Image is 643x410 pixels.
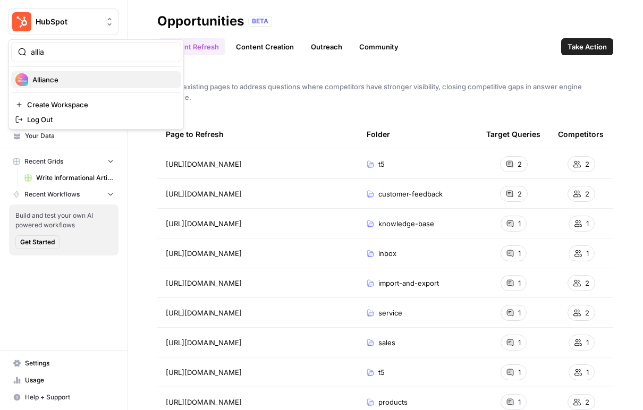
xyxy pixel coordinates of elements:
span: 2 [585,307,589,318]
span: [URL][DOMAIN_NAME] [166,278,242,288]
span: Settings [25,358,114,368]
span: 2 [585,397,589,407]
img: Alliance Logo [15,73,28,86]
span: 1 [586,218,589,229]
span: 2 [585,159,589,169]
span: [URL][DOMAIN_NAME] [166,397,242,407]
span: [URL][DOMAIN_NAME] [166,159,242,169]
img: HubSpot Logo [12,12,31,31]
span: knowledge-base [378,218,434,229]
span: [URL][DOMAIN_NAME] [166,218,242,229]
span: t5 [378,159,385,169]
div: Opportunities [157,13,244,30]
span: 1 [518,248,521,259]
span: [URL][DOMAIN_NAME] [166,337,242,348]
div: Workspace: HubSpot [9,39,184,130]
span: 1 [518,367,521,378]
span: [URL][DOMAIN_NAME] [166,367,242,378]
span: Recent Workflows [24,190,80,199]
span: Recent Grids [24,157,63,166]
button: Workspace: HubSpot [9,8,119,35]
button: Help + Support [9,389,119,406]
span: 1 [518,397,521,407]
button: Take Action [561,38,613,55]
span: Log Out [27,114,173,125]
span: Create Workspace [27,99,173,110]
span: 1 [518,218,521,229]
span: Help + Support [25,392,114,402]
span: [URL][DOMAIN_NAME] [166,248,242,259]
span: Take Action [568,41,607,52]
a: Your Data [9,127,119,144]
span: 2 [518,159,522,169]
button: Recent Grids [9,153,119,169]
a: Usage [9,372,119,389]
span: 2 [518,189,522,199]
span: 1 [518,278,521,288]
span: 2 [585,278,589,288]
div: Competitors [558,119,604,149]
span: products [378,397,408,407]
a: Write Informational Articles [20,169,119,186]
button: Recent Workflows [9,186,119,202]
div: Page to Refresh [166,119,350,149]
div: Folder [367,119,390,149]
span: Build and test your own AI powered workflows [15,211,112,230]
span: inbox [378,248,396,259]
span: 1 [586,367,589,378]
button: Get Started [15,235,60,249]
span: Usage [25,375,114,385]
div: Target Queries [486,119,540,149]
a: Create Workspace [11,97,181,112]
span: sales [378,337,395,348]
a: Community [353,38,405,55]
span: Write Informational Articles [36,173,114,183]
a: Log Out [11,112,181,127]
span: Alliance [32,74,173,85]
span: 1 [518,337,521,348]
span: [URL][DOMAIN_NAME] [166,307,242,318]
a: Settings [9,355,119,372]
span: HubSpot [36,16,100,27]
span: 1 [586,248,589,259]
span: customer-feedback [378,189,443,199]
span: [URL][DOMAIN_NAME] [166,189,242,199]
span: import-and-export [378,278,439,288]
div: BETA [248,16,272,27]
a: Content Creation [230,38,300,55]
span: Update existing pages to address questions where competitors have stronger visibility, closing co... [157,81,613,102]
a: Content Refresh [157,38,225,55]
span: t5 [378,367,385,378]
span: Get Started [20,237,55,247]
span: 1 [586,337,589,348]
span: 1 [518,307,521,318]
span: 2 [585,189,589,199]
span: Your Data [25,131,114,141]
a: Outreach [304,38,349,55]
span: service [378,307,402,318]
input: Search Workspaces [31,47,174,57]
